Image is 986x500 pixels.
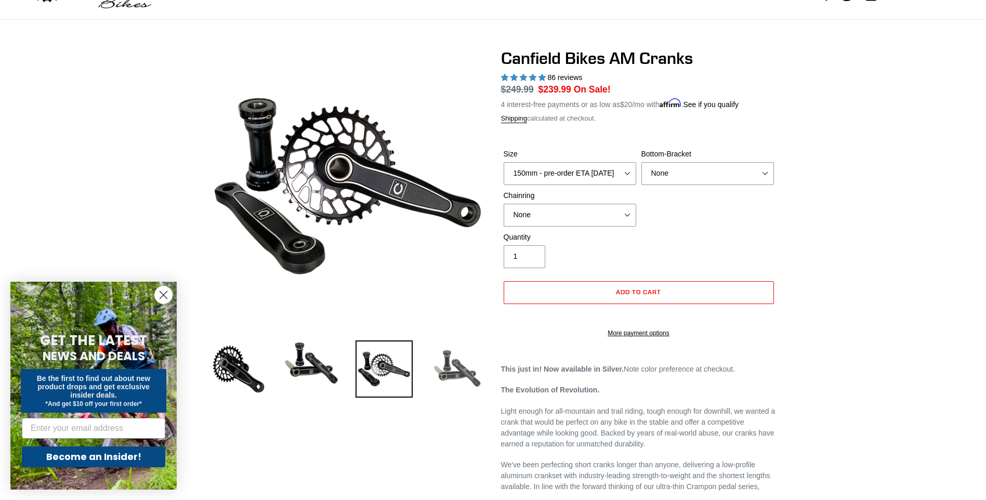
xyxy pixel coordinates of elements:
[574,83,611,96] span: On Sale!
[501,365,624,373] strong: This just in! Now available in Silver.
[37,374,151,399] span: Be the first to find out about new product drops and get exclusive insider deals.
[501,114,528,123] a: Shipping
[154,286,173,304] button: Close dialog
[504,328,774,338] a: More payment options
[683,100,739,109] a: See if you qualify - Learn more about Affirm Financing (opens in modal)
[620,100,632,109] span: $20
[616,288,661,296] span: Add to cart
[22,446,165,467] button: Become an Insider!
[547,73,582,82] span: 86 reviews
[283,340,340,386] img: Load image into Gallery viewer, Canfield Cranks
[43,348,145,364] span: NEWS AND DEALS
[641,149,774,160] label: Bottom-Bracket
[501,73,548,82] span: 4.97 stars
[45,400,141,407] span: *And get $10 off your first order*
[504,190,636,201] label: Chainring
[504,281,774,304] button: Add to cart
[660,99,681,108] span: Affirm
[40,331,147,350] span: GET THE LATEST
[22,418,165,439] input: Enter your email address
[501,113,777,124] div: calculated at checkout.
[428,340,485,398] img: Load image into Gallery viewer, CANFIELD-AM_DH-CRANKS
[210,340,267,398] img: Load image into Gallery viewer, Canfield Bikes AM Cranks
[538,84,571,95] span: $239.99
[501,459,777,492] p: We've been perfecting short cranks longer than anyone, delivering a low-profile aluminum crankset...
[501,97,739,110] p: 4 interest-free payments or as low as /mo with .
[501,84,534,95] s: $249.99
[504,149,636,160] label: Size
[501,386,600,394] strong: The Evolution of Revolution.
[356,340,413,398] img: Load image into Gallery viewer, Canfield Bikes AM Cranks
[501,406,777,450] p: Light enough for all-mountain and trail riding, tough enough for downhill, we wanted a crank that...
[501,48,777,68] h1: Canfield Bikes AM Cranks
[501,364,777,375] p: Note color preference at checkout.
[504,232,636,243] label: Quantity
